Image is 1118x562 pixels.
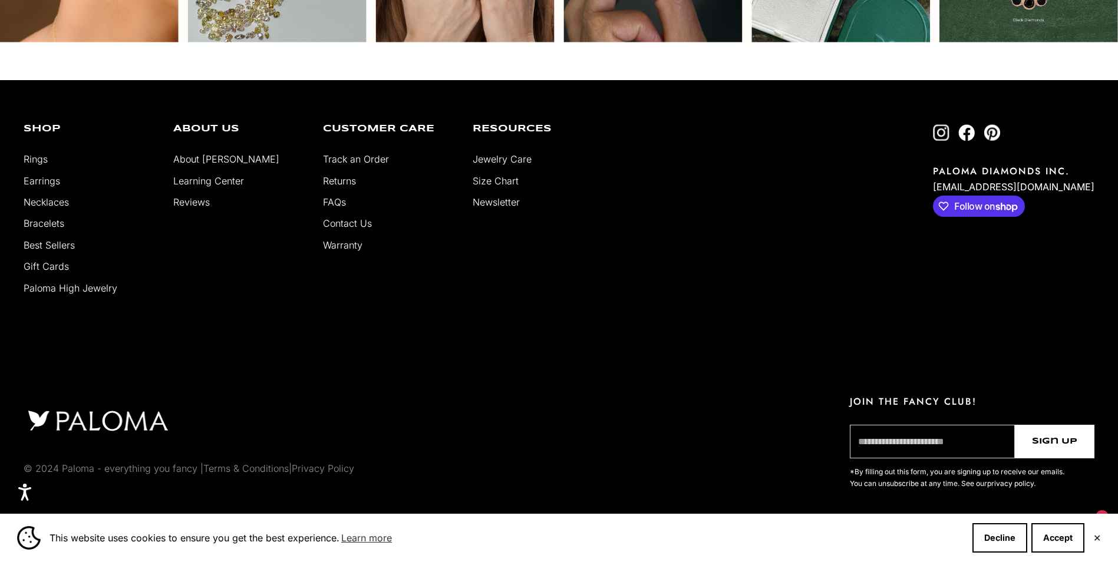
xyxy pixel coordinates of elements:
[173,124,305,134] p: About Us
[958,124,975,141] a: Follow on Facebook
[323,217,372,229] a: Contact Us
[24,408,172,434] img: footer logo
[972,523,1027,553] button: Decline
[1031,523,1084,553] button: Accept
[24,217,64,229] a: Bracelets
[24,124,156,134] p: Shop
[24,175,60,187] a: Earrings
[473,124,605,134] p: Resources
[173,196,210,208] a: Reviews
[473,153,532,165] a: Jewelry Care
[50,529,963,547] span: This website uses cookies to ensure you get the best experience.
[323,175,356,187] a: Returns
[339,529,394,547] a: Learn more
[850,466,1068,490] p: *By filling out this form, you are signing up to receive our emails. You can unsubscribe at any t...
[473,196,520,208] a: Newsletter
[173,175,244,187] a: Learning Center
[1093,534,1101,541] button: Close
[933,164,1094,178] p: PALOMA DIAMONDS INC.
[24,153,48,165] a: Rings
[1015,425,1094,458] button: Sign Up
[292,462,354,474] a: Privacy Policy
[24,461,354,476] p: © 2024 Paloma - everything you fancy | |
[173,153,279,165] a: About [PERSON_NAME]
[24,282,117,294] a: Paloma High Jewelry
[933,124,949,141] a: Follow on Instagram
[323,153,389,165] a: Track an Order
[850,395,1094,408] p: JOIN THE FANCY CLUB!
[323,196,346,208] a: FAQs
[987,479,1035,488] a: privacy policy.
[203,462,289,474] a: Terms & Conditions
[24,239,75,251] a: Best Sellers
[473,175,519,187] a: Size Chart
[1032,435,1077,448] span: Sign Up
[323,124,455,134] p: Customer Care
[984,124,1000,141] a: Follow on Pinterest
[323,239,362,251] a: Warranty
[24,260,69,272] a: Gift Cards
[933,178,1094,196] p: [EMAIL_ADDRESS][DOMAIN_NAME]
[17,526,41,550] img: Cookie banner
[24,196,69,208] a: Necklaces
